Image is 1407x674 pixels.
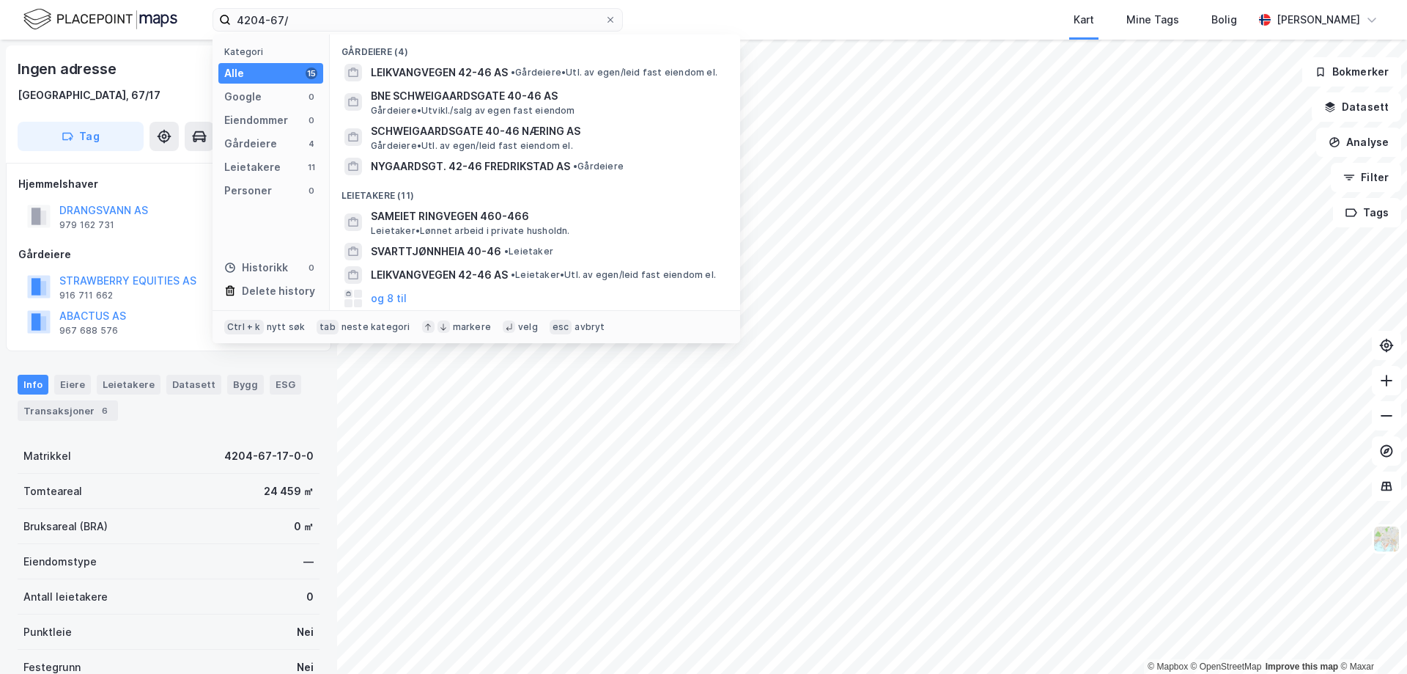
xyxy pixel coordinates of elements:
[1211,11,1237,29] div: Bolig
[224,259,288,276] div: Historikk
[518,321,538,333] div: velg
[371,158,570,175] span: NYGAARDSGT. 42-46 FREDRIKSTAD AS
[224,65,244,82] div: Alle
[306,161,317,173] div: 11
[23,483,82,500] div: Tomteareal
[18,175,319,193] div: Hjemmelshaver
[511,269,515,280] span: •
[224,135,277,153] div: Gårdeiere
[306,185,317,197] div: 0
[18,400,118,421] div: Transaksjoner
[59,219,114,231] div: 979 162 731
[242,282,315,300] div: Delete history
[371,243,501,260] span: SVARTTJØNNHEIA 40-46
[306,67,317,79] div: 15
[511,269,716,281] span: Leietaker • Utl. av egen/leid fast eiendom el.
[306,138,317,150] div: 4
[1148,662,1188,672] a: Mapbox
[306,588,314,606] div: 0
[330,34,740,61] div: Gårdeiere (4)
[231,9,605,31] input: Søk på adresse, matrikkel, gårdeiere, leietakere eller personer
[504,246,553,257] span: Leietaker
[270,375,301,394] div: ESG
[23,447,71,465] div: Matrikkel
[23,553,97,571] div: Eiendomstype
[23,7,177,32] img: logo.f888ab2527a4732fd821a326f86c7f29.svg
[18,246,319,263] div: Gårdeiere
[371,87,723,105] span: BNE SCHWEIGAARDSGATE 40-46 AS
[59,290,113,301] div: 916 711 662
[23,588,108,606] div: Antall leietakere
[306,114,317,126] div: 0
[224,447,314,465] div: 4204-67-17-0-0
[371,225,570,237] span: Leietaker • Lønnet arbeid i private husholdn.
[267,321,306,333] div: nytt søk
[224,46,323,57] div: Kategori
[18,122,144,151] button: Tag
[306,262,317,274] div: 0
[371,122,723,140] span: SCHWEIGAARDSGATE 40-46 NÆRING AS
[1191,662,1262,672] a: OpenStreetMap
[224,158,281,176] div: Leietakere
[224,182,272,199] div: Personer
[504,246,509,257] span: •
[573,161,577,172] span: •
[317,320,339,334] div: tab
[18,57,119,81] div: Ingen adresse
[97,403,112,418] div: 6
[511,67,515,78] span: •
[227,375,264,394] div: Bygg
[1074,11,1094,29] div: Kart
[1333,198,1401,227] button: Tags
[511,67,717,78] span: Gårdeiere • Utl. av egen/leid fast eiendom el.
[573,161,624,172] span: Gårdeiere
[1312,92,1401,122] button: Datasett
[23,518,108,535] div: Bruksareal (BRA)
[550,320,572,334] div: esc
[23,623,72,641] div: Punktleie
[166,375,221,394] div: Datasett
[97,375,160,394] div: Leietakere
[1316,128,1401,157] button: Analyse
[330,178,740,205] div: Leietakere (11)
[294,518,314,535] div: 0 ㎡
[453,321,491,333] div: markere
[224,320,264,334] div: Ctrl + k
[264,483,314,500] div: 24 459 ㎡
[1373,525,1400,553] img: Z
[306,91,317,103] div: 0
[371,140,573,152] span: Gårdeiere • Utl. av egen/leid fast eiendom el.
[303,553,314,571] div: —
[341,321,410,333] div: neste kategori
[1334,604,1407,674] iframe: Chat Widget
[297,623,314,641] div: Nei
[1331,163,1401,192] button: Filter
[575,321,605,333] div: avbryt
[371,64,508,81] span: LEIKVANGVEGEN 42-46 AS
[1266,662,1338,672] a: Improve this map
[371,208,723,225] span: SAMEIET RINGVEGEN 460-466
[371,266,508,284] span: LEIKVANGVEGEN 42-46 AS
[18,87,160,104] div: [GEOGRAPHIC_DATA], 67/17
[224,111,288,129] div: Eiendommer
[371,290,407,307] button: og 8 til
[54,375,91,394] div: Eiere
[1126,11,1179,29] div: Mine Tags
[224,88,262,106] div: Google
[1302,57,1401,87] button: Bokmerker
[1277,11,1360,29] div: [PERSON_NAME]
[18,375,48,394] div: Info
[371,105,575,117] span: Gårdeiere • Utvikl./salg av egen fast eiendom
[59,325,118,337] div: 967 688 576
